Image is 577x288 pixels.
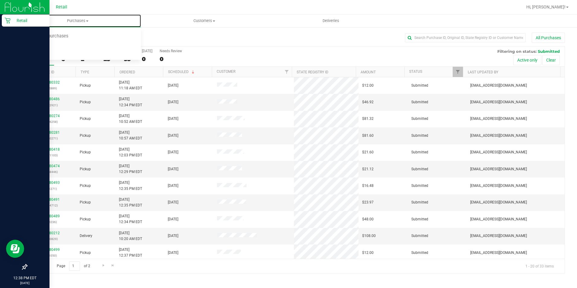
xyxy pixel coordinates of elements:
[168,149,178,155] span: [DATE]
[521,261,559,270] span: 1 - 20 of 33 items
[14,18,141,24] span: Purchases
[3,281,47,285] p: [DATE]
[56,5,67,10] span: Retail
[362,166,374,172] span: $21.12
[526,5,566,9] span: Hi, [PERSON_NAME]!
[119,80,142,91] span: [DATE] 11:18 AM EDT
[119,180,142,191] span: [DATE] 12:35 PM EDT
[119,96,142,108] span: [DATE] 12:34 PM EDT
[160,56,182,62] div: 0
[411,200,428,205] span: Submitted
[80,233,92,239] span: Delivery
[119,147,142,158] span: [DATE] 12:03 PM EDT
[168,216,178,222] span: [DATE]
[470,183,527,189] span: [EMAIL_ADDRESS][DOMAIN_NAME]
[43,80,60,85] a: 01680332
[30,236,72,242] p: (390829)
[80,83,91,88] span: Pickup
[80,116,91,122] span: Pickup
[497,49,537,54] span: Filtering on status:
[411,166,428,172] span: Submitted
[470,133,527,139] span: [EMAIL_ADDRESS][DOMAIN_NAME]
[411,99,428,105] span: Submitted
[30,136,72,141] p: (330271)
[43,248,60,252] a: 01680499
[168,116,178,122] span: [DATE]
[411,116,428,122] span: Submitted
[362,200,374,205] span: $23.97
[30,85,72,91] p: (32889)
[362,133,374,139] span: $81.60
[119,230,142,242] span: [DATE] 10:20 AM EDT
[411,149,428,155] span: Submitted
[43,130,60,135] a: 01680281
[11,17,47,24] p: Retail
[30,169,72,175] p: (178446)
[120,70,135,74] a: Ordered
[362,149,374,155] span: $21.60
[362,83,374,88] span: $12.00
[470,200,527,205] span: [EMAIL_ADDRESS][DOMAIN_NAME]
[80,99,91,105] span: Pickup
[119,113,142,125] span: [DATE] 10:52 AM EDT
[141,18,267,24] span: Customers
[30,186,72,192] p: (11271)
[80,166,91,172] span: Pickup
[470,116,527,122] span: [EMAIL_ADDRESS][DOMAIN_NAME]
[119,163,142,175] span: [DATE] 12:29 PM EDT
[43,197,60,202] a: 01680491
[142,49,152,53] div: [DATE]
[80,250,91,256] span: Pickup
[409,69,422,74] a: Status
[168,233,178,239] span: [DATE]
[43,97,60,101] a: 01680486
[30,119,72,125] p: (826258)
[470,83,527,88] span: [EMAIL_ADDRESS][DOMAIN_NAME]
[470,166,527,172] span: [EMAIL_ADDRESS][DOMAIN_NAME]
[43,214,60,218] a: 01680489
[43,231,60,235] a: 01680212
[362,183,374,189] span: $16.48
[411,133,428,139] span: Submitted
[168,133,178,139] span: [DATE]
[217,69,235,74] a: Customer
[119,197,142,208] span: [DATE] 12:35 PM EDT
[470,250,527,256] span: [EMAIL_ADDRESS][DOMAIN_NAME]
[52,261,95,271] span: Page of 2
[411,183,428,189] span: Submitted
[470,99,527,105] span: [EMAIL_ADDRESS][DOMAIN_NAME]
[453,67,463,77] a: Filter
[468,70,498,74] a: Last Updated By
[43,181,60,185] a: 01680493
[141,14,267,27] a: Customers
[411,216,428,222] span: Submitted
[43,147,60,152] a: 01680418
[282,67,292,77] a: Filter
[314,18,347,24] span: Deliveries
[80,200,91,205] span: Pickup
[297,70,328,74] a: State Registry ID
[14,14,141,27] a: Purchases Summary of purchases Fulfillment All purchases
[119,213,142,225] span: [DATE] 12:34 PM EDT
[109,261,117,270] a: Go to the last page
[142,56,152,62] div: 0
[362,233,376,239] span: $108.00
[6,240,24,258] iframe: Resource center
[30,102,72,108] p: (852921)
[168,99,178,105] span: [DATE]
[362,99,374,105] span: $46.92
[168,183,178,189] span: [DATE]
[30,152,72,158] p: (621103)
[532,33,565,43] button: All Purchases
[69,261,80,271] input: 1
[168,200,178,205] span: [DATE]
[361,70,376,74] a: Amount
[405,33,526,42] input: Search Purchase ID, Original ID, State Registry ID or Customer Name...
[538,49,560,54] span: Submitted
[80,133,91,139] span: Pickup
[81,70,89,74] a: Type
[80,183,91,189] span: Pickup
[80,216,91,222] span: Pickup
[168,250,178,256] span: [DATE]
[119,247,142,258] span: [DATE] 12:37 PM EDT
